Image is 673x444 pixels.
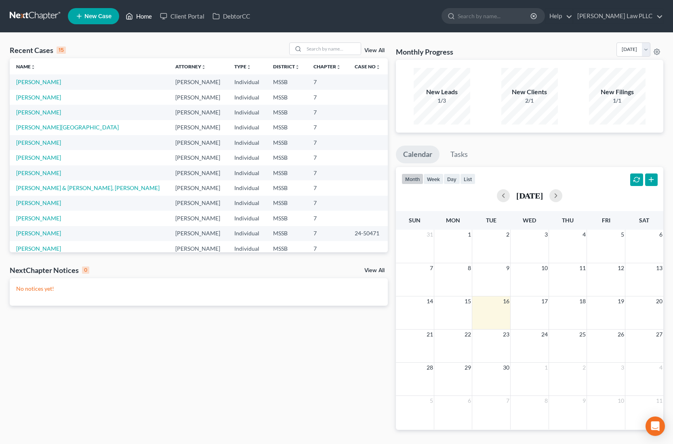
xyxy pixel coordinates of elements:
td: Individual [228,180,267,195]
td: MSSB [267,196,307,211]
td: 7 [307,120,348,135]
td: Individual [228,241,267,256]
i: unfold_more [376,65,381,70]
span: 25 [578,330,587,339]
td: 7 [307,150,348,165]
span: 30 [502,363,510,372]
span: 1 [544,363,549,372]
td: Individual [228,211,267,226]
button: week [423,173,444,184]
a: View All [364,48,385,53]
a: Tasks [443,146,475,163]
span: 3 [620,363,625,372]
span: 7 [505,396,510,406]
td: 7 [307,196,348,211]
span: 7 [429,263,434,273]
a: [PERSON_NAME] [16,154,61,161]
span: 14 [426,296,434,306]
i: unfold_more [31,65,36,70]
div: New Clients [501,87,558,97]
span: 17 [541,296,549,306]
div: 0 [82,266,89,274]
td: [PERSON_NAME] [169,150,228,165]
td: Individual [228,120,267,135]
td: MSSB [267,180,307,195]
a: Districtunfold_more [273,63,300,70]
a: [PERSON_NAME] [16,139,61,146]
td: Individual [228,135,267,150]
span: 23 [502,330,510,339]
a: [PERSON_NAME] Law PLLC [573,9,663,23]
span: 11 [655,396,663,406]
a: [PERSON_NAME][GEOGRAPHIC_DATA] [16,124,119,131]
td: MSSB [267,74,307,89]
span: Sat [639,217,649,224]
td: Individual [228,90,267,105]
button: day [444,173,460,184]
td: Individual [228,165,267,180]
td: MSSB [267,150,307,165]
span: 6 [658,230,663,239]
span: 2 [582,363,587,372]
button: list [460,173,475,184]
a: Chapterunfold_more [313,63,341,70]
div: Open Intercom Messenger [646,417,665,436]
td: 24-50471 [348,226,388,241]
div: 2/1 [501,97,558,105]
span: 16 [502,296,510,306]
span: 8 [544,396,549,406]
a: Case Nounfold_more [355,63,381,70]
a: [PERSON_NAME] [16,78,61,85]
div: New Leads [414,87,470,97]
span: Thu [562,217,574,224]
td: MSSB [267,105,307,120]
span: 22 [464,330,472,339]
td: 7 [307,241,348,256]
span: 12 [617,263,625,273]
a: Client Portal [156,9,208,23]
span: Fri [602,217,610,224]
a: [PERSON_NAME] [16,230,61,237]
i: unfold_more [201,65,206,70]
td: [PERSON_NAME] [169,90,228,105]
span: 15 [464,296,472,306]
span: 18 [578,296,587,306]
span: Mon [446,217,460,224]
a: Calendar [396,146,440,163]
a: Help [545,9,572,23]
input: Search by name... [304,43,361,55]
td: [PERSON_NAME] [169,120,228,135]
td: [PERSON_NAME] [169,211,228,226]
a: [PERSON_NAME] [16,199,61,206]
span: 9 [582,396,587,406]
td: MSSB [267,241,307,256]
i: unfold_more [336,65,341,70]
td: Individual [228,74,267,89]
td: 7 [307,105,348,120]
td: [PERSON_NAME] [169,196,228,211]
span: 13 [655,263,663,273]
td: 7 [307,226,348,241]
div: New Filings [589,87,646,97]
span: 9 [505,263,510,273]
a: [PERSON_NAME] [16,245,61,252]
a: Home [122,9,156,23]
a: [PERSON_NAME] [16,169,61,176]
span: 3 [544,230,549,239]
a: [PERSON_NAME] & [PERSON_NAME], [PERSON_NAME] [16,184,160,191]
td: 7 [307,90,348,105]
a: [PERSON_NAME] [16,94,61,101]
td: [PERSON_NAME] [169,165,228,180]
div: NextChapter Notices [10,265,89,275]
a: Nameunfold_more [16,63,36,70]
span: 1 [467,230,472,239]
span: 28 [426,363,434,372]
td: [PERSON_NAME] [169,74,228,89]
span: 20 [655,296,663,306]
td: 7 [307,74,348,89]
div: 1/1 [589,97,646,105]
span: 24 [541,330,549,339]
button: month [402,173,423,184]
div: 15 [57,47,66,54]
i: unfold_more [246,65,251,70]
